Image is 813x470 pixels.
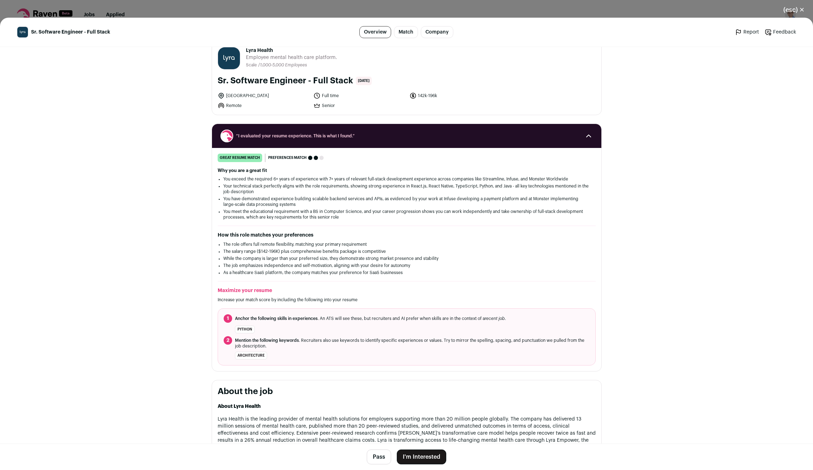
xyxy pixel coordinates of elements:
[359,26,391,38] a: Overview
[223,270,590,275] li: As a healthcare SaaS platform, the company matches your preference for SaaS businesses
[218,154,262,162] div: great resume match
[410,92,501,99] li: 142k-196k
[17,27,28,37] img: 278195cb4a7bbad68a398d61bd239740a2fb428caa5b87357cacc13df82878e6.jpg
[235,338,299,343] span: Mention the following keywords
[236,133,577,139] span: “I evaluated your resume experience. This is what I found.”
[765,29,796,36] a: Feedback
[218,75,353,87] h1: Sr. Software Engineer - Full Stack
[218,102,310,109] li: Remote
[218,416,596,451] p: Lyra Health is the leading provider of mental health solutions for employers supporting more than...
[313,92,405,99] li: Full time
[235,316,506,321] span: . An ATS will see these, but recruiters and AI prefer when skills are in the context of a
[394,26,418,38] a: Match
[223,176,590,182] li: You exceed the required 6+ years of experience with 7+ years of relevant full-stack development e...
[421,26,453,38] a: Company
[223,209,590,220] li: You meet the educational requirement with a BS in Computer Science, and your career progression s...
[775,2,813,18] button: Close modal
[224,314,232,323] span: 1
[223,256,590,261] li: While the company is larger than your preferred size, they demonstrate strong market presence and...
[223,242,590,247] li: The role offers full remote flexibility, matching your primary requirement
[223,196,590,207] li: You have demonstrated experience building scalable backend services and APIs, as evidenced by you...
[224,336,232,345] span: 2
[735,29,759,36] a: Report
[235,326,255,333] li: Python
[218,92,310,99] li: [GEOGRAPHIC_DATA]
[235,316,318,321] span: Anchor the following skills in experiences
[246,54,337,61] span: Employee mental health care platform.
[485,316,506,321] i: recent job.
[356,77,372,85] span: [DATE]
[235,352,267,359] li: architecture
[367,450,391,464] button: Pass
[223,183,590,195] li: Your technical stack perfectly aligns with the role requirements, showing strong experience in Re...
[313,102,405,109] li: Senior
[218,297,596,303] p: Increase your match score by including the following into your resume
[31,29,110,36] span: Sr. Software Engineer - Full Stack
[218,47,240,69] img: 278195cb4a7bbad68a398d61bd239740a2fb428caa5b87357cacc13df82878e6.jpg
[260,63,307,67] span: 1,000-5,000 Employees
[235,338,590,349] span: . Recruiters also use keywords to identify specific experiences or values. Try to mirror the spel...
[218,386,596,397] h2: About the job
[397,450,446,464] button: I'm Interested
[223,249,590,254] li: The salary range ($142-196K) plus comprehensive benefits package is competitive
[246,47,337,54] span: Lyra Health
[223,263,590,268] li: The job emphasizes independence and self-motivation, aligning with your desire for autonomy
[258,63,307,68] li: /
[246,63,258,68] li: Scale
[268,154,307,161] span: Preferences match
[218,232,596,239] h2: How this role matches your preferences
[218,287,596,294] h2: Maximize your resume
[218,168,596,173] h2: Why you are a great fit
[218,404,261,409] strong: About Lyra Health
